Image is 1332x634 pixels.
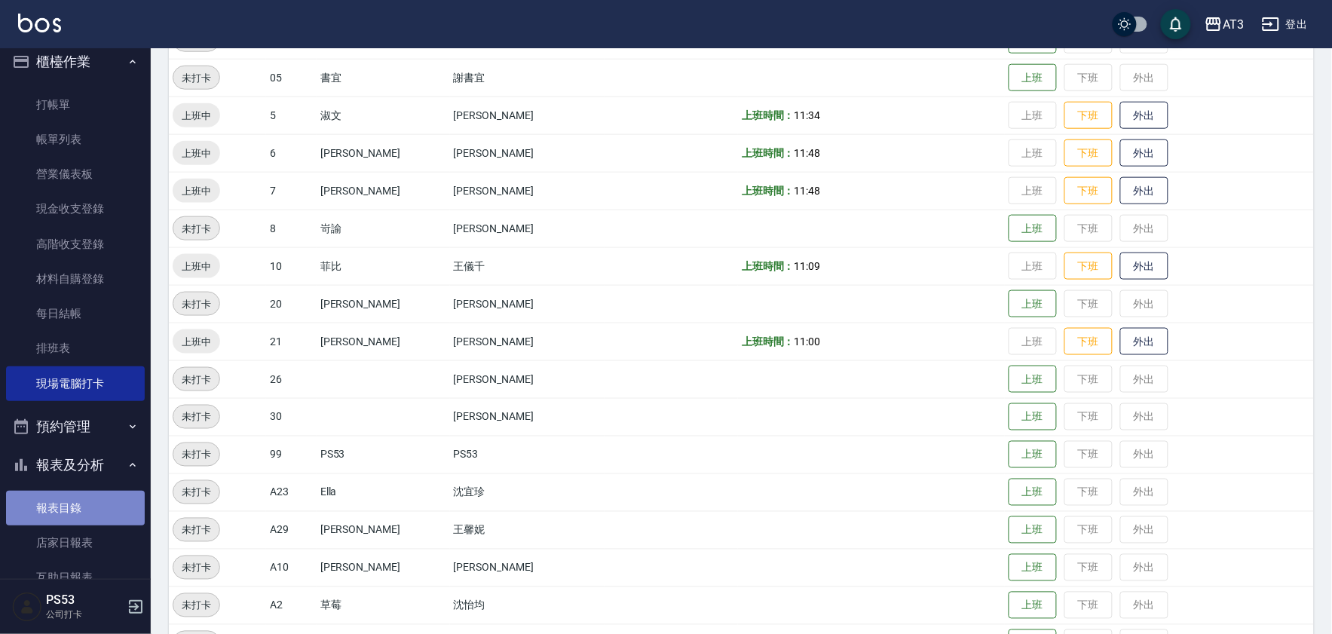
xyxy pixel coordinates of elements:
[266,96,317,134] td: 5
[266,59,317,96] td: 05
[6,366,145,401] a: 現場電腦打卡
[795,260,821,272] span: 11:09
[173,334,220,350] span: 上班中
[46,608,123,621] p: 公司打卡
[1161,9,1191,39] button: save
[450,247,605,285] td: 王儀千
[6,560,145,595] a: 互助日報表
[450,323,605,360] td: [PERSON_NAME]
[317,134,450,172] td: [PERSON_NAME]
[1009,592,1057,620] button: 上班
[450,511,605,549] td: 王馨妮
[450,473,605,511] td: 沈宜珍
[6,262,145,296] a: 材料自購登錄
[317,285,450,323] td: [PERSON_NAME]
[1009,441,1057,469] button: 上班
[450,96,605,134] td: [PERSON_NAME]
[317,172,450,210] td: [PERSON_NAME]
[6,446,145,485] button: 報表及分析
[266,172,317,210] td: 7
[266,473,317,511] td: A23
[317,436,450,473] td: PS53
[1009,64,1057,92] button: 上班
[173,145,220,161] span: 上班中
[1120,177,1168,205] button: 外出
[317,587,450,624] td: 草莓
[173,447,219,463] span: 未打卡
[1009,215,1057,243] button: 上班
[450,360,605,398] td: [PERSON_NAME]
[266,360,317,398] td: 26
[317,323,450,360] td: [PERSON_NAME]
[18,14,61,32] img: Logo
[1064,102,1113,130] button: 下班
[6,42,145,81] button: 櫃檯作業
[173,108,220,124] span: 上班中
[317,247,450,285] td: 菲比
[742,147,795,159] b: 上班時間：
[317,549,450,587] td: [PERSON_NAME]
[795,109,821,121] span: 11:34
[173,598,219,614] span: 未打卡
[1009,366,1057,394] button: 上班
[1064,139,1113,167] button: 下班
[6,157,145,191] a: 營業儀表板
[173,522,219,538] span: 未打卡
[742,109,795,121] b: 上班時間：
[742,185,795,197] b: 上班時間：
[266,436,317,473] td: 99
[450,59,605,96] td: 謝書宜
[173,409,219,425] span: 未打卡
[6,491,145,525] a: 報表目錄
[450,398,605,436] td: [PERSON_NAME]
[317,511,450,549] td: [PERSON_NAME]
[173,485,219,501] span: 未打卡
[266,134,317,172] td: 6
[742,335,795,348] b: 上班時間：
[450,134,605,172] td: [PERSON_NAME]
[1120,139,1168,167] button: 外出
[266,398,317,436] td: 30
[266,323,317,360] td: 21
[266,285,317,323] td: 20
[795,147,821,159] span: 11:48
[450,172,605,210] td: [PERSON_NAME]
[266,210,317,247] td: 8
[266,247,317,285] td: 10
[1009,403,1057,431] button: 上班
[450,210,605,247] td: [PERSON_NAME]
[12,592,42,622] img: Person
[1120,253,1168,280] button: 外出
[173,221,219,237] span: 未打卡
[6,191,145,226] a: 現金收支登錄
[1120,102,1168,130] button: 外出
[6,407,145,446] button: 預約管理
[6,227,145,262] a: 高階收支登錄
[1256,11,1314,38] button: 登出
[1064,328,1113,356] button: 下班
[46,593,123,608] h5: PS53
[173,560,219,576] span: 未打卡
[173,259,220,274] span: 上班中
[1223,15,1244,34] div: AT3
[317,210,450,247] td: 岢諭
[1009,290,1057,318] button: 上班
[1064,253,1113,280] button: 下班
[317,96,450,134] td: 淑文
[1009,516,1057,544] button: 上班
[317,59,450,96] td: 書宜
[6,87,145,122] a: 打帳單
[1120,328,1168,356] button: 外出
[795,335,821,348] span: 11:00
[173,70,219,86] span: 未打卡
[266,587,317,624] td: A2
[742,260,795,272] b: 上班時間：
[317,473,450,511] td: Ella
[6,331,145,366] a: 排班表
[1199,9,1250,40] button: AT3
[173,372,219,387] span: 未打卡
[795,185,821,197] span: 11:48
[6,122,145,157] a: 帳單列表
[1009,479,1057,507] button: 上班
[1064,177,1113,205] button: 下班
